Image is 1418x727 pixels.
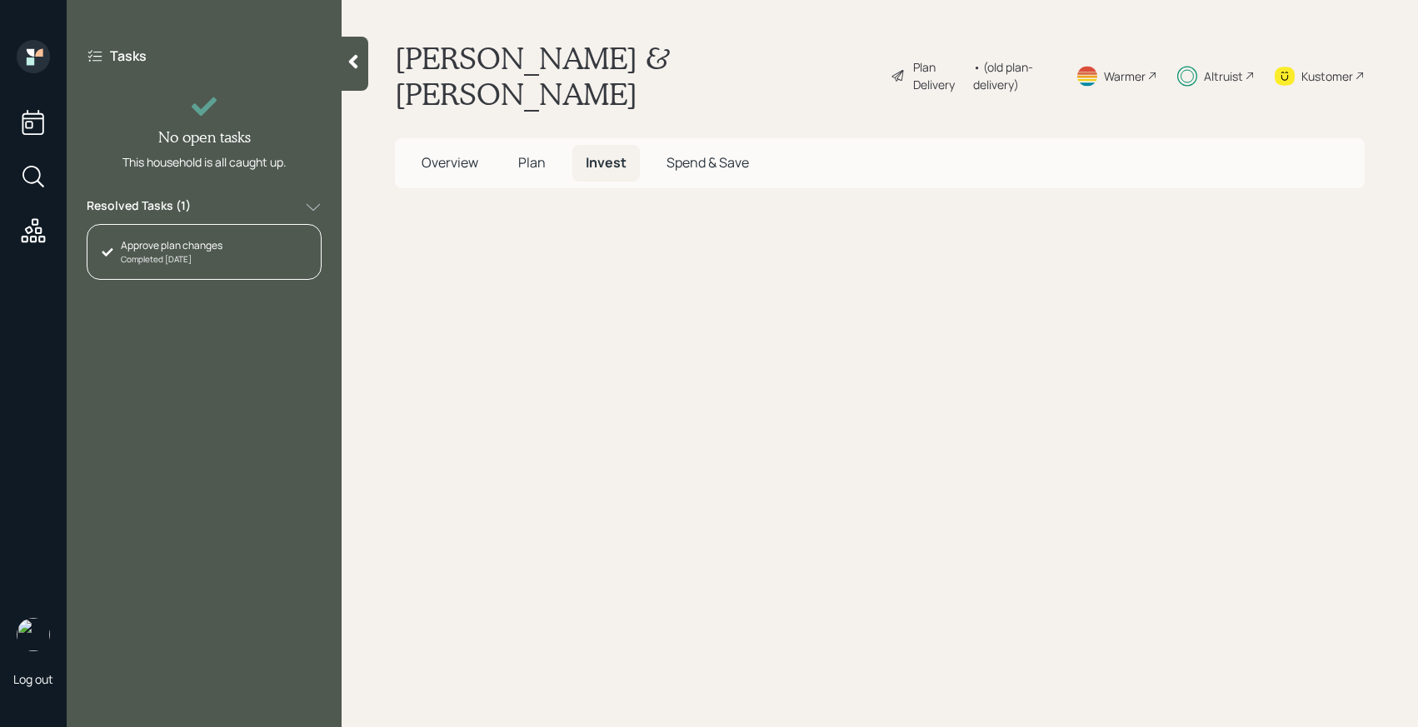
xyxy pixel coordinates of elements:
[395,40,877,112] h1: [PERSON_NAME] & [PERSON_NAME]
[973,58,1056,93] div: • (old plan-delivery)
[1104,67,1146,85] div: Warmer
[121,253,222,266] div: Completed [DATE]
[667,153,749,172] span: Spend & Save
[1204,67,1243,85] div: Altruist
[122,153,287,171] div: This household is all caught up.
[586,153,627,172] span: Invest
[422,153,478,172] span: Overview
[518,153,546,172] span: Plan
[13,671,53,687] div: Log out
[121,238,222,253] div: Approve plan changes
[110,47,147,65] label: Tasks
[87,197,191,217] label: Resolved Tasks ( 1 )
[17,618,50,651] img: sami-boghos-headshot.png
[913,58,965,93] div: Plan Delivery
[158,128,251,147] h4: No open tasks
[1301,67,1353,85] div: Kustomer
